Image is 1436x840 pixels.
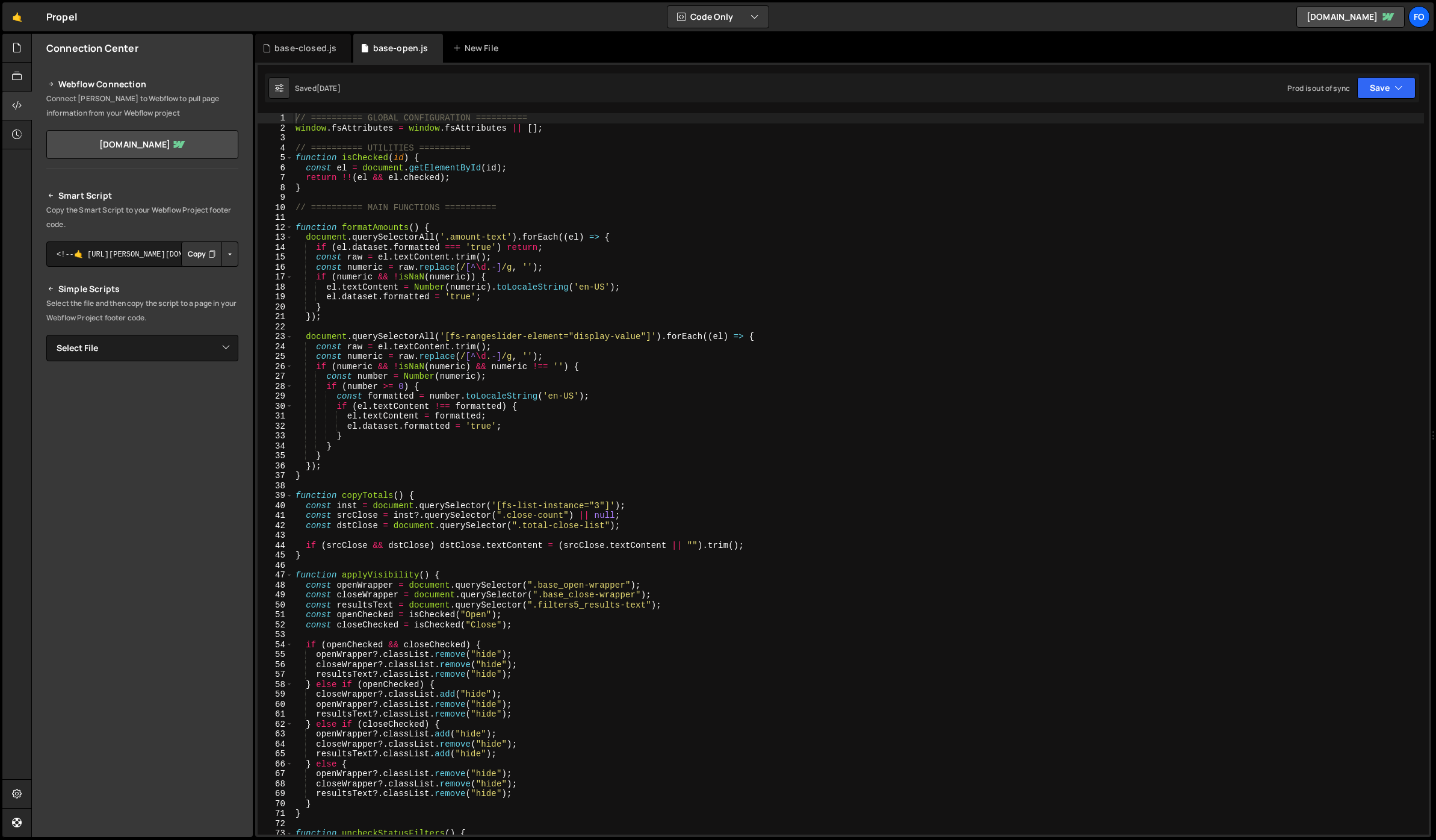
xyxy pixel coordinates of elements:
[46,296,238,325] p: Select the file and then copy the script to a page in your Webflow Project footer code.
[258,272,293,282] div: 17
[46,188,238,203] h2: Smart Script
[258,829,293,839] div: 73
[317,83,341,93] div: [DATE]
[258,620,293,630] div: 52
[373,42,429,54] div: base-open.js
[181,241,238,267] div: Button group with nested dropdown
[46,92,238,120] p: Connect [PERSON_NAME] to Webflow to pull page information from your Webflow project
[258,232,293,243] div: 13
[258,511,293,521] div: 41
[258,411,293,422] div: 31
[46,282,238,296] h2: Simple Scripts
[453,42,503,54] div: New File
[258,680,293,690] div: 58
[258,600,293,611] div: 50
[258,362,293,372] div: 26
[258,610,293,620] div: 51
[258,471,293,481] div: 37
[258,650,293,660] div: 55
[258,252,293,263] div: 15
[258,521,293,531] div: 42
[1357,77,1416,99] button: Save
[181,241,222,267] button: Copy
[258,143,293,154] div: 4
[258,561,293,571] div: 46
[258,570,293,580] div: 47
[258,302,293,313] div: 20
[1408,6,1430,28] a: fo
[258,113,293,123] div: 1
[258,183,293,193] div: 8
[258,491,293,501] div: 39
[258,809,293,819] div: 71
[258,312,293,322] div: 21
[258,580,293,591] div: 48
[258,819,293,829] div: 72
[258,282,293,293] div: 18
[1287,83,1350,93] div: Prod is out of sync
[258,501,293,511] div: 40
[46,381,240,490] iframe: YouTube video player
[258,193,293,203] div: 9
[258,640,293,650] div: 54
[274,42,336,54] div: base-closed.js
[258,530,293,541] div: 43
[258,203,293,213] div: 10
[46,203,238,232] p: Copy the Smart Script to your Webflow Project footer code.
[258,332,293,342] div: 23
[258,451,293,461] div: 35
[258,422,293,432] div: 32
[258,223,293,233] div: 12
[258,292,293,302] div: 19
[258,372,293,382] div: 27
[258,590,293,600] div: 49
[258,382,293,392] div: 28
[258,779,293,789] div: 68
[258,461,293,471] div: 36
[258,153,293,163] div: 5
[258,163,293,173] div: 6
[258,352,293,362] div: 25
[667,6,769,28] button: Code Only
[258,759,293,770] div: 66
[258,720,293,730] div: 62
[258,322,293,332] div: 22
[258,541,293,551] div: 44
[46,77,238,92] h2: Webflow Connection
[46,130,238,159] a: [DOMAIN_NAME]
[258,630,293,640] div: 53
[258,689,293,700] div: 59
[258,550,293,561] div: 45
[1296,6,1405,28] a: [DOMAIN_NAME]
[258,799,293,809] div: 70
[258,213,293,223] div: 11
[46,241,238,267] textarea: <!--🤙 [URL][PERSON_NAME][DOMAIN_NAME]> <script>document.addEventListener("DOMContentLoaded", func...
[258,739,293,750] div: 64
[258,481,293,491] div: 38
[46,10,77,24] div: Propel
[258,391,293,402] div: 29
[258,789,293,799] div: 69
[258,402,293,412] div: 30
[258,660,293,670] div: 56
[258,431,293,441] div: 33
[258,729,293,739] div: 63
[258,342,293,352] div: 24
[258,133,293,143] div: 3
[46,497,240,606] iframe: YouTube video player
[258,123,293,134] div: 2
[258,709,293,720] div: 61
[258,263,293,273] div: 16
[2,2,32,31] a: 🤙
[258,769,293,779] div: 67
[258,749,293,759] div: 65
[258,670,293,680] div: 57
[46,42,138,55] h2: Connection Center
[258,441,293,452] div: 34
[258,173,293,183] div: 7
[295,83,341,93] div: Saved
[258,243,293,253] div: 14
[258,700,293,710] div: 60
